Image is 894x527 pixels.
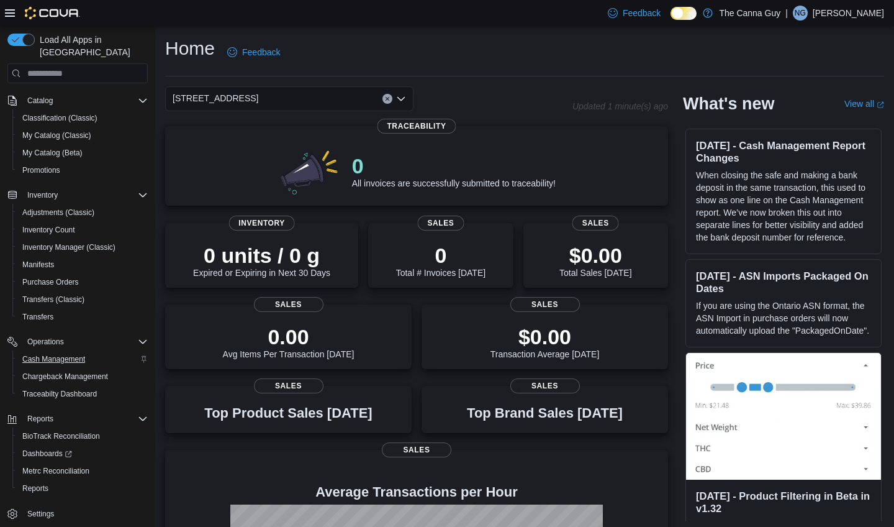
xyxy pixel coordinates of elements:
[12,291,153,308] button: Transfers (Classic)
[793,6,808,21] div: Nick Grosso
[17,257,59,272] a: Manifests
[696,300,871,337] p: If you are using the Ontario ASN format, the ASN Import in purchase orders will now automatically...
[17,222,148,237] span: Inventory Count
[27,96,53,106] span: Catalog
[696,139,871,164] h3: [DATE] - Cash Management Report Changes
[22,431,100,441] span: BioTrack Reconciliation
[12,109,153,127] button: Classification (Classic)
[417,216,464,231] span: Sales
[35,34,148,58] span: Load All Apps in [GEOGRAPHIC_DATA]
[17,205,148,220] span: Adjustments (Classic)
[490,324,600,349] p: $0.00
[278,146,342,196] img: 0
[877,101,884,109] svg: External link
[17,481,53,496] a: Reports
[22,188,63,203] button: Inventory
[12,144,153,162] button: My Catalog (Beta)
[17,464,94,479] a: Metrc Reconciliation
[12,162,153,179] button: Promotions
[17,145,88,160] a: My Catalog (Beta)
[2,186,153,204] button: Inventory
[27,509,54,519] span: Settings
[17,464,148,479] span: Metrc Reconciliation
[22,260,54,270] span: Manifests
[2,410,153,428] button: Reports
[22,93,58,108] button: Catalog
[2,505,153,523] button: Settings
[17,111,102,126] a: Classification (Classic)
[12,221,153,239] button: Inventory Count
[572,101,668,111] p: Updated 1 minute(s) ago
[17,429,148,444] span: BioTrack Reconciliation
[719,6,780,21] p: The Canna Guy
[22,148,83,158] span: My Catalog (Beta)
[17,369,113,384] a: Chargeback Management
[254,378,323,393] span: Sales
[352,154,556,188] div: All invoices are successfully submitted to traceability!
[17,309,148,324] span: Transfers
[17,446,148,461] span: Dashboards
[25,7,80,19] img: Cova
[696,169,871,244] p: When closing the safe and making a bank deposit in the same transaction, this used to show as one...
[12,428,153,445] button: BioTrack Reconciliation
[228,216,295,231] span: Inventory
[696,490,871,515] h3: [DATE] - Product Filtering in Beta in v1.32
[12,204,153,221] button: Adjustments (Classic)
[510,378,580,393] span: Sales
[193,243,330,278] div: Expired or Expiring in Next 30 Days
[382,442,451,457] span: Sales
[12,308,153,326] button: Transfers
[22,93,148,108] span: Catalog
[559,243,631,278] div: Total Sales [DATE]
[22,188,148,203] span: Inventory
[17,240,120,255] a: Inventory Manager (Classic)
[12,239,153,256] button: Inventory Manager (Classic)
[17,257,148,272] span: Manifests
[17,275,148,290] span: Purchase Orders
[12,480,153,497] button: Reports
[22,295,84,305] span: Transfers (Classic)
[22,466,89,476] span: Metrc Reconciliation
[17,240,148,255] span: Inventory Manager (Classic)
[22,449,72,459] span: Dashboards
[844,99,884,109] a: View allExternal link
[2,333,153,351] button: Operations
[670,7,697,20] input: Dark Mode
[22,354,85,364] span: Cash Management
[22,506,59,521] a: Settings
[12,368,153,385] button: Chargeback Management
[223,324,354,349] p: 0.00
[352,154,556,178] p: 0
[623,7,661,19] span: Feedback
[467,406,623,421] h3: Top Brand Sales [DATE]
[204,406,372,421] h3: Top Product Sales [DATE]
[490,324,600,359] div: Transaction Average [DATE]
[17,111,148,126] span: Classification (Classic)
[396,243,485,278] div: Total # Invoices [DATE]
[572,216,619,231] span: Sales
[17,309,58,324] a: Transfers
[22,165,60,175] span: Promotions
[12,462,153,480] button: Metrc Reconciliation
[17,292,148,307] span: Transfers (Classic)
[510,297,580,312] span: Sales
[17,163,148,178] span: Promotions
[396,94,406,104] button: Open list of options
[17,387,148,401] span: Traceabilty Dashboard
[17,481,148,496] span: Reports
[165,36,215,61] h1: Home
[17,292,89,307] a: Transfers (Classic)
[254,297,323,312] span: Sales
[17,352,90,367] a: Cash Management
[193,243,330,268] p: 0 units / 0 g
[22,312,53,322] span: Transfers
[27,414,53,424] span: Reports
[396,243,485,268] p: 0
[17,446,77,461] a: Dashboards
[22,225,75,235] span: Inventory Count
[242,46,280,58] span: Feedback
[22,483,48,493] span: Reports
[603,1,666,25] a: Feedback
[683,94,774,114] h2: What's new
